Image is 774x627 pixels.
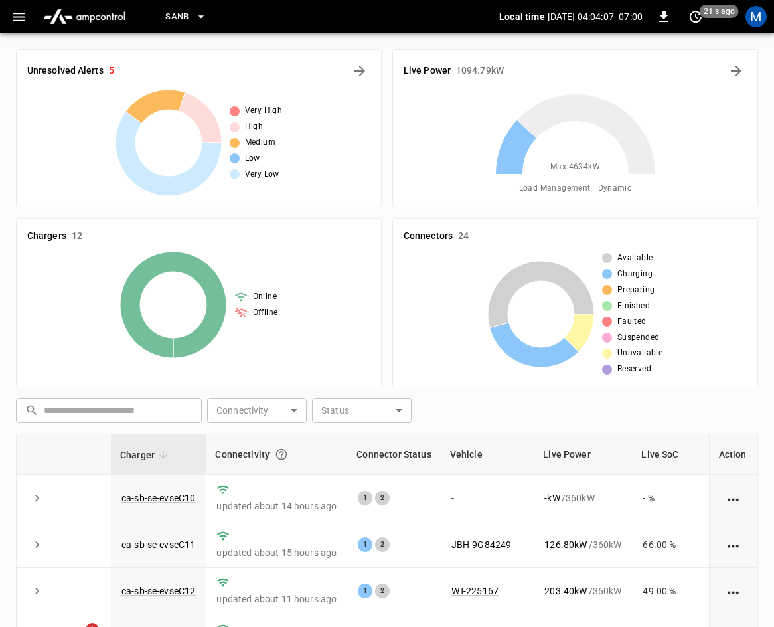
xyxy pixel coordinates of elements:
[27,535,47,555] button: expand row
[544,492,621,505] div: / 360 kW
[253,306,278,319] span: Offline
[216,546,337,559] p: updated about 15 hours ago
[27,488,47,508] button: expand row
[375,537,390,552] div: 2
[451,539,512,550] a: JBH-9G84249
[38,4,131,29] img: ampcontrol.io logo
[441,475,534,521] td: -
[121,539,195,550] a: ca-sb-se-evseC11
[617,315,647,329] span: Faulted
[544,538,587,551] p: 126.80 kW
[632,434,726,475] th: Live SoC
[347,434,440,475] th: Connector Status
[519,182,632,195] span: Load Management = Dynamic
[726,492,742,505] div: action cell options
[617,268,653,281] span: Charging
[617,284,655,297] span: Preparing
[270,442,293,466] button: Connection between the charger and our software.
[700,5,739,18] span: 21 s ago
[726,60,747,82] button: Energy Overview
[349,60,370,82] button: All Alerts
[617,347,662,360] span: Unavailable
[617,300,650,313] span: Finished
[72,229,82,244] h6: 12
[216,592,337,606] p: updated about 11 hours ago
[121,493,195,503] a: ca-sb-se-evseC10
[632,475,726,521] td: - %
[451,586,499,596] a: WT-225167
[253,290,277,304] span: Online
[499,10,545,23] p: Local time
[27,64,104,78] h6: Unresolved Alerts
[456,64,504,78] h6: 1094.79 kW
[544,538,621,551] div: / 360 kW
[550,161,600,174] span: Max. 4634 kW
[375,584,390,598] div: 2
[358,491,372,505] div: 1
[245,104,283,118] span: Very High
[216,499,337,513] p: updated about 14 hours ago
[548,10,643,23] p: [DATE] 04:04:07 -07:00
[617,331,660,345] span: Suspended
[685,6,706,27] button: set refresh interval
[632,568,726,614] td: 49.00 %
[358,537,372,552] div: 1
[215,442,338,466] div: Connectivity
[726,584,742,598] div: action cell options
[165,9,189,25] span: SanB
[617,252,653,265] span: Available
[375,491,390,505] div: 2
[617,363,651,376] span: Reserved
[245,136,275,149] span: Medium
[544,584,587,598] p: 203.40 kW
[27,229,66,244] h6: Chargers
[726,538,742,551] div: action cell options
[245,120,264,134] span: High
[109,64,114,78] h6: 5
[404,64,451,78] h6: Live Power
[458,229,469,244] h6: 24
[709,434,757,475] th: Action
[534,434,632,475] th: Live Power
[745,6,767,27] div: profile-icon
[632,521,726,568] td: 66.00 %
[404,229,453,244] h6: Connectors
[544,492,560,505] p: - kW
[245,168,279,181] span: Very Low
[121,586,195,596] a: ca-sb-se-evseC12
[160,4,212,30] button: SanB
[245,152,260,165] span: Low
[120,447,172,463] span: Charger
[358,584,372,598] div: 1
[27,581,47,601] button: expand row
[544,584,621,598] div: / 360 kW
[441,434,534,475] th: Vehicle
